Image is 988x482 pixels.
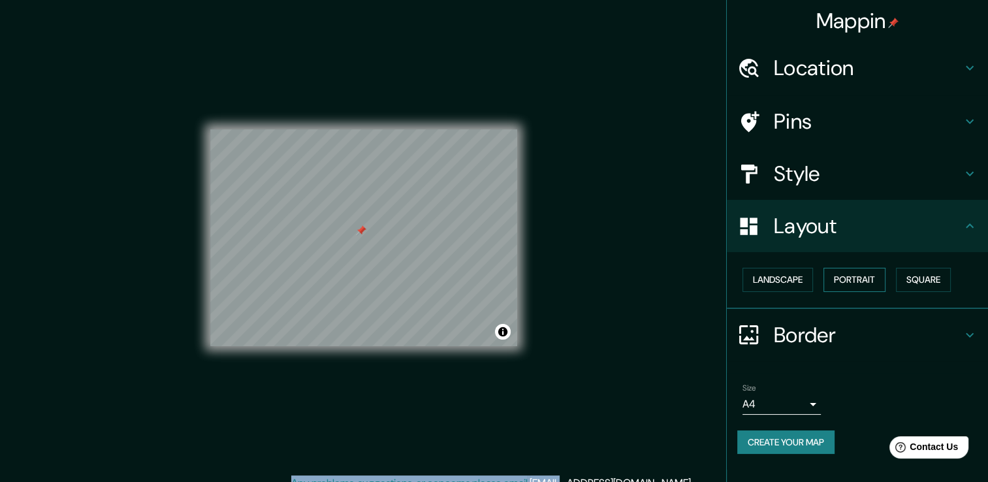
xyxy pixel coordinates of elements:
[774,213,962,239] h4: Layout
[742,394,821,415] div: A4
[774,322,962,348] h4: Border
[774,108,962,135] h4: Pins
[727,95,988,148] div: Pins
[742,382,756,393] label: Size
[495,324,511,340] button: Toggle attribution
[888,18,899,28] img: pin-icon.png
[774,161,962,187] h4: Style
[727,42,988,94] div: Location
[774,55,962,81] h4: Location
[737,430,835,455] button: Create your map
[727,200,988,252] div: Layout
[823,268,885,292] button: Portrait
[872,431,974,468] iframe: Help widget launcher
[742,268,813,292] button: Landscape
[816,8,899,34] h4: Mappin
[727,309,988,361] div: Border
[727,148,988,200] div: Style
[210,129,517,346] canvas: Map
[896,268,951,292] button: Square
